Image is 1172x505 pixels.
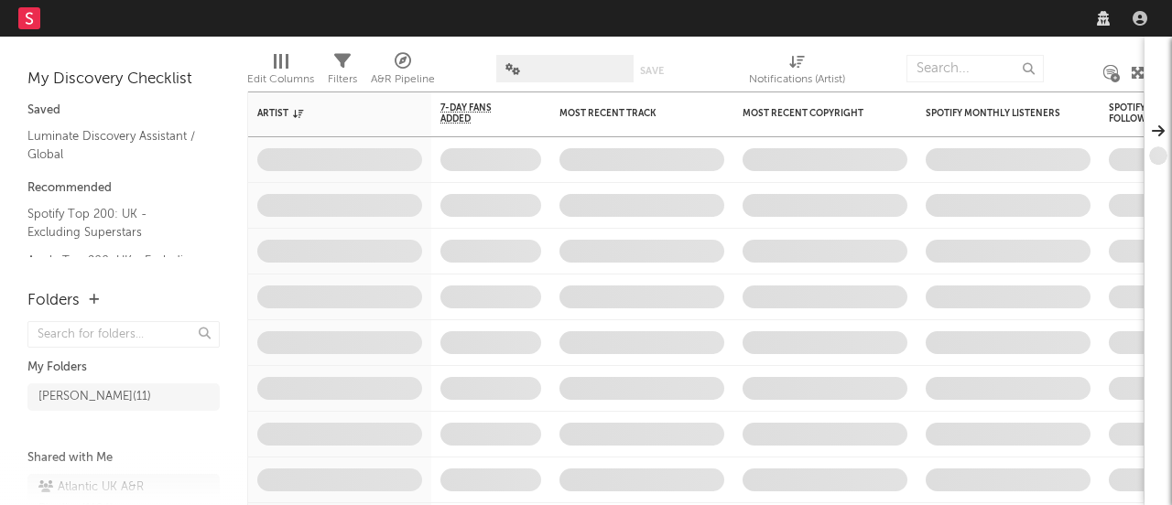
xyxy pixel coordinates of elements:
div: Spotify Monthly Listeners [926,108,1063,119]
div: Edit Columns [247,46,314,99]
div: Most Recent Track [559,108,697,119]
a: Spotify Top 200: UK - Excluding Superstars [27,204,201,242]
div: Shared with Me [27,447,220,469]
div: Filters [328,46,357,99]
div: Filters [328,69,357,91]
input: Search for folders... [27,321,220,348]
div: Most Recent Copyright [743,108,880,119]
div: My Folders [27,357,220,379]
a: Luminate Discovery Assistant / Global [27,126,201,164]
div: Notifications (Artist) [749,69,845,91]
div: Artist [257,108,395,119]
div: Edit Columns [247,69,314,91]
div: Notifications (Artist) [749,46,845,99]
div: Saved [27,100,220,122]
div: My Discovery Checklist [27,69,220,91]
input: Search... [906,55,1044,82]
a: [PERSON_NAME](11) [27,383,220,411]
a: Apple Top 200: UK - Excluding Superstars [27,251,201,288]
button: Save [640,66,664,76]
div: A&R Pipeline [371,46,435,99]
div: Recommended [27,177,220,199]
div: Folders [27,290,80,312]
div: [PERSON_NAME] ( 11 ) [38,386,151,408]
span: 7-Day Fans Added [440,102,514,124]
div: A&R Pipeline [371,69,435,91]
